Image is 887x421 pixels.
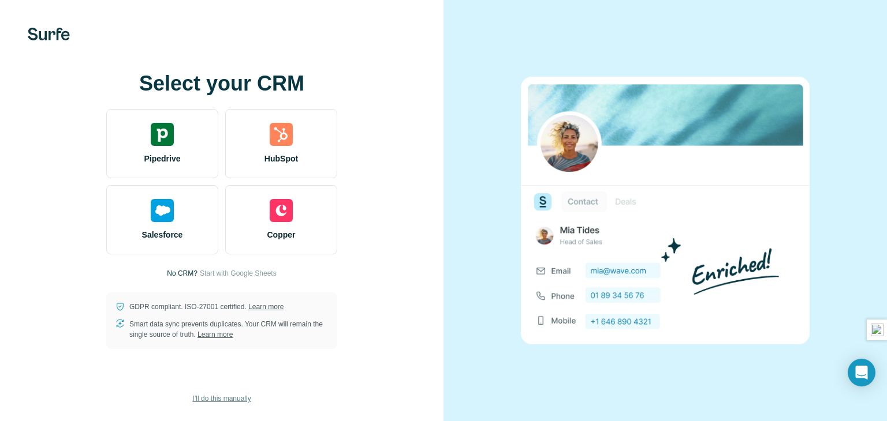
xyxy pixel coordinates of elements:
[200,268,277,279] button: Start with Google Sheets
[270,123,293,146] img: hubspot's logo
[142,229,183,240] span: Salesforce
[248,303,284,311] a: Learn more
[144,153,180,164] span: Pipedrive
[151,123,174,146] img: pipedrive's logo
[28,28,70,40] img: Surfe's logo
[167,268,197,279] p: No CRM?
[151,199,174,222] img: salesforce's logo
[184,390,259,407] button: I’ll do this manually
[848,359,875,386] div: Open Intercom Messenger
[264,153,298,164] span: HubSpot
[521,77,810,344] img: none image
[197,330,233,339] a: Learn more
[129,319,328,340] p: Smart data sync prevents duplicates. Your CRM will remain the single source of truth.
[267,229,296,240] span: Copper
[192,393,251,404] span: I’ll do this manually
[129,302,284,312] p: GDPR compliant. ISO-27001 certified.
[270,199,293,222] img: copper's logo
[106,72,337,95] h1: Select your CRM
